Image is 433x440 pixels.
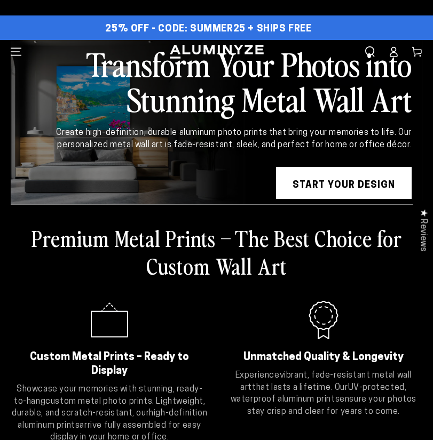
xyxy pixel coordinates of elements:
h2: Transform Your Photos into Stunning Metal Wall Art [24,46,412,116]
div: Create high-definition, durable aluminum photo prints that bring your memories to life. Our perso... [24,127,412,151]
summary: Search our site [358,40,382,63]
h2: Premium Metal Prints – The Best Choice for Custom Wall Art [11,224,422,279]
summary: Menu [4,40,28,63]
strong: vibrant, fade-resistant metal wall art [240,371,412,391]
p: Experience that lasts a lifetime. Our ensure your photos stay crisp and clear for years to come. [225,370,423,418]
strong: high-definition aluminum prints [18,409,207,429]
strong: custom metal photo prints [45,397,152,406]
img: Aluminyze [169,44,265,60]
a: START YOUR DESIGN [276,167,412,199]
h2: Custom Metal Prints – Ready to Display [24,350,195,378]
div: Click to open Judge.me floating reviews tab [413,201,433,260]
span: 25% OFF - Code: SUMMER25 + Ships Free [105,23,311,35]
h2: Unmatched Quality & Longevity [238,350,410,364]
